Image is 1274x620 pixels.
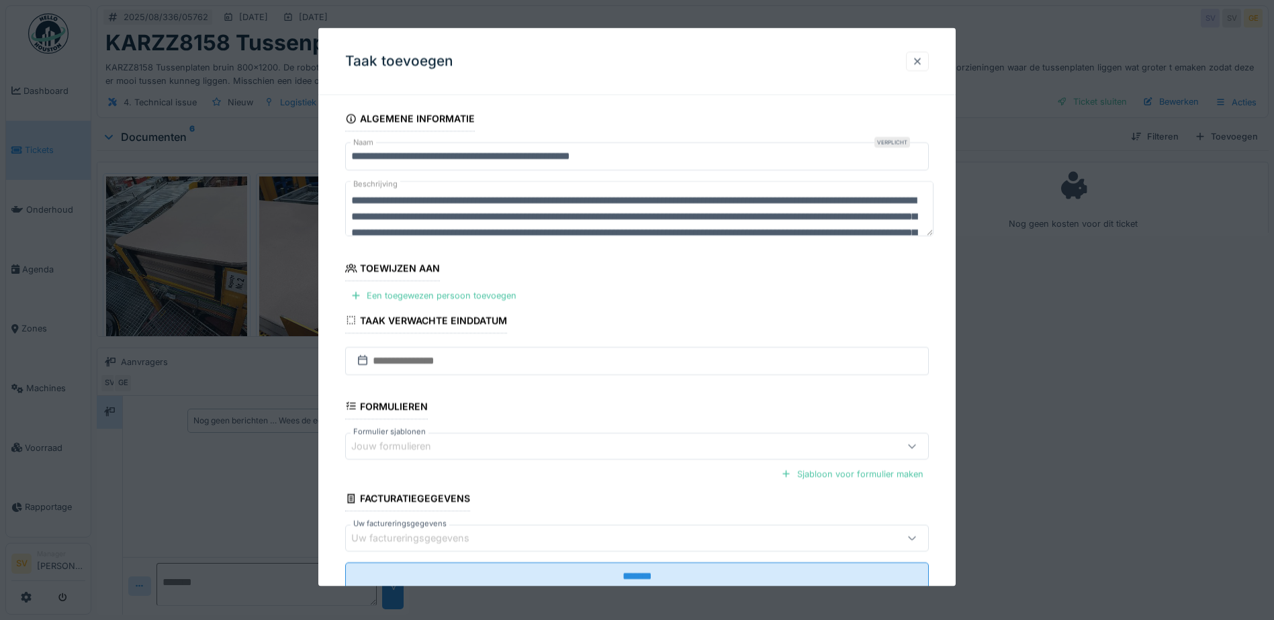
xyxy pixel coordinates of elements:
[351,425,428,437] label: Formulier sjablonen
[345,258,440,281] div: Toewijzen aan
[345,53,453,70] h3: Taak toevoegen
[874,137,910,148] div: Verplicht
[351,518,449,529] label: Uw factureringsgegevens
[345,109,475,132] div: Algemene informatie
[351,176,400,193] label: Beschrijving
[351,439,450,454] div: Jouw formulieren
[351,531,488,546] div: Uw factureringsgegevens
[345,488,470,511] div: Facturatiegegevens
[351,137,376,148] label: Naam
[345,396,428,419] div: Formulieren
[345,310,507,333] div: Taak verwachte einddatum
[345,287,522,305] div: Een toegewezen persoon toevoegen
[776,464,929,482] div: Sjabloon voor formulier maken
